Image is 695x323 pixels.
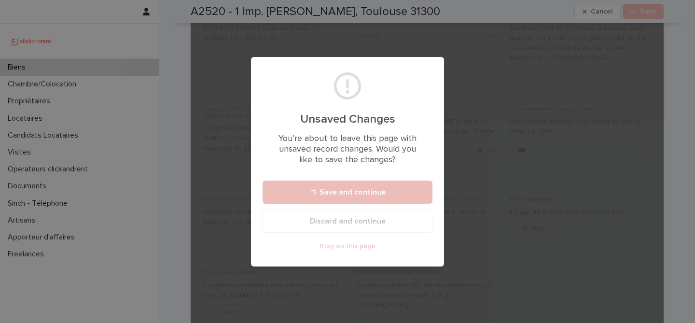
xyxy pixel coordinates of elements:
button: Stay on this page [263,239,432,254]
button: Discard and continue [263,210,432,233]
p: You’re about to leave this page with unsaved record changes. Would you like to save the changes? [274,134,421,165]
button: Save and continue [263,181,432,204]
span: Discard and continue [310,217,386,225]
h2: Unsaved Changes [274,112,421,126]
span: Stay on this page [320,243,375,250]
span: Save and continue [320,188,386,196]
